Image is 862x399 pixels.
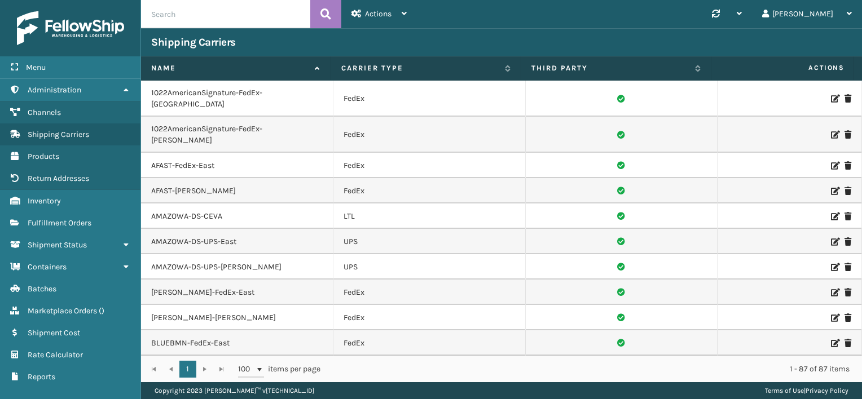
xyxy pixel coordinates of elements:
i: Edit [831,263,838,271]
td: FedEx [333,280,526,305]
a: Terms of Use [765,387,804,394]
i: Delete [845,238,851,246]
i: Delete [845,339,851,347]
td: AFAST-FedEx-East [141,153,333,178]
span: Shipment Status [28,240,87,250]
span: Menu [26,63,46,72]
td: AMAZOWA-DS-UPS-[PERSON_NAME] [141,254,333,280]
i: Edit [831,238,838,246]
i: Edit [831,162,838,170]
td: UPS [333,254,526,280]
label: Name [151,63,309,73]
span: Actions [715,59,851,77]
span: Channels [28,108,61,117]
td: FedEx [333,305,526,330]
span: Marketplace Orders [28,306,97,316]
i: Delete [845,187,851,195]
i: Edit [831,339,838,347]
i: Delete [845,263,851,271]
td: FedEx [333,178,526,203]
i: Delete [845,95,851,103]
a: 1 [179,361,196,378]
i: Edit [831,289,838,296]
i: Delete [845,131,851,139]
span: Administration [28,85,81,95]
span: Actions [365,9,392,19]
td: AFAST-[PERSON_NAME] [141,178,333,203]
div: 1 - 87 of 87 items [336,363,850,375]
span: Return Addresses [28,174,89,183]
a: Privacy Policy [806,387,848,394]
span: Inventory [28,196,61,206]
td: FedEx [333,153,526,178]
span: ( ) [99,306,104,316]
td: FedEx [333,330,526,356]
i: Edit [831,131,838,139]
i: Edit [831,187,838,195]
span: Shipment Cost [28,328,80,338]
td: AMAZOWA-DS-UPS-East [141,229,333,254]
td: LTL [333,203,526,229]
span: Fulfillment Orders [28,218,91,228]
span: Products [28,152,59,161]
span: 100 [238,363,255,375]
span: items per page [238,361,320,378]
span: Rate Calculator [28,350,83,360]
td: 1022AmericanSignature-FedEx-[PERSON_NAME] [141,117,333,153]
i: Edit [831,95,838,103]
td: UPS [333,229,526,254]
td: FedEx [333,81,526,117]
span: Reports [28,372,55,382]
p: Copyright 2023 [PERSON_NAME]™ v [TECHNICAL_ID] [155,382,314,399]
i: Delete [845,212,851,220]
td: BLUEBMN-FedEx-East [141,330,333,356]
td: 1022AmericanSignature-FedEx-[GEOGRAPHIC_DATA] [141,81,333,117]
div: | [765,382,848,399]
label: Carrier Type [341,63,499,73]
td: [PERSON_NAME]-FedEx-East [141,280,333,305]
span: Containers [28,262,67,272]
img: logo [17,11,124,45]
span: Batches [28,284,56,294]
h3: Shipping Carriers [151,36,236,49]
i: Delete [845,289,851,296]
i: Delete [845,162,851,170]
label: Third Party [531,63,689,73]
td: FedEx [333,117,526,153]
td: [PERSON_NAME]-[PERSON_NAME] [141,305,333,330]
td: AMAZOWA-DS-CEVA [141,203,333,229]
i: Delete [845,314,851,322]
span: Shipping Carriers [28,130,89,139]
i: Edit [831,212,838,220]
i: Edit [831,314,838,322]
